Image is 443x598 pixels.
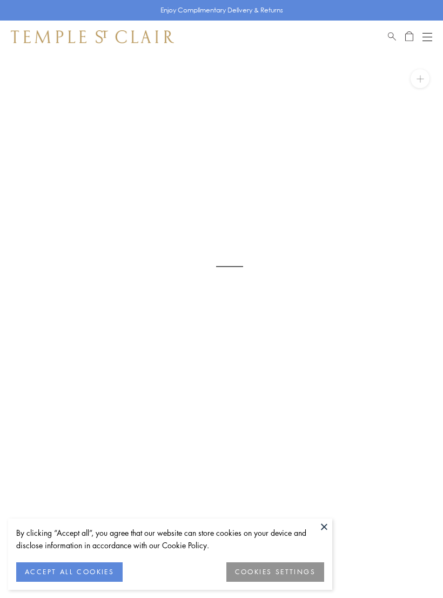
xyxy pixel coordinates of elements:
[226,562,324,582] button: COOKIES SETTINGS
[16,527,324,552] div: By clicking “Accept all”, you agree that our website can store cookies on your device and disclos...
[405,30,413,43] a: Open Shopping Bag
[16,562,123,582] button: ACCEPT ALL COOKIES
[389,547,432,587] iframe: Gorgias live chat messenger
[160,5,283,16] p: Enjoy Complimentary Delivery & Returns
[11,30,174,43] img: Temple St. Clair
[422,30,432,43] button: Open navigation
[388,30,396,43] a: Search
